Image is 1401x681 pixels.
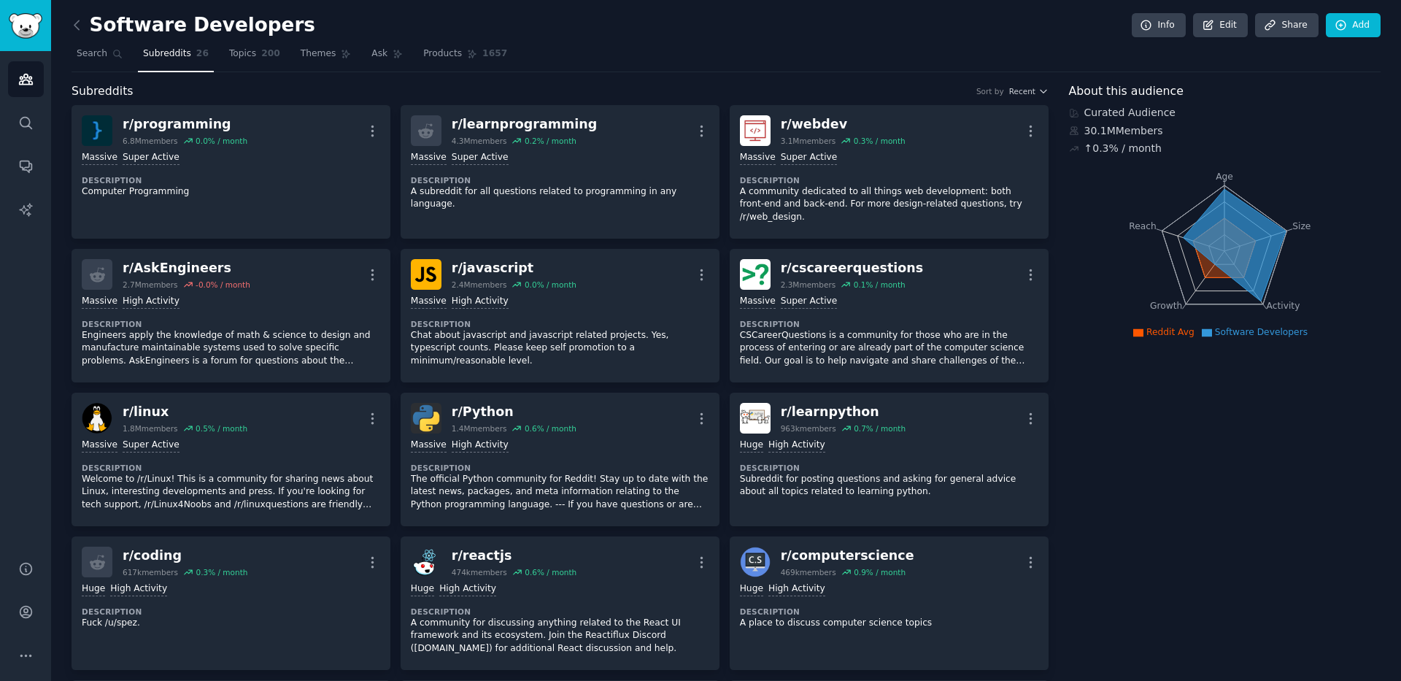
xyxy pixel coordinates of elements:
[1193,13,1248,38] a: Edit
[740,439,763,453] div: Huge
[1326,13,1381,38] a: Add
[72,393,390,526] a: linuxr/linux1.8Mmembers0.5% / monthMassiveSuper ActiveDescriptionWelcome to /r/Linux! This is a c...
[123,567,178,577] div: 617k members
[1216,172,1233,182] tspan: Age
[730,536,1049,670] a: computersciencer/computerscience469kmembers0.9% / monthHugeHigh ActivityDescriptionA place to dis...
[525,567,576,577] div: 0.6 % / month
[401,536,719,670] a: reactjsr/reactjs474kmembers0.6% / monthHugeHigh ActivityDescriptionA community for discussing any...
[296,42,357,72] a: Themes
[740,403,771,434] img: learnpython
[82,329,380,368] p: Engineers apply the knowledge of math & science to design and manufacture maintainable systems us...
[82,151,117,165] div: Massive
[72,536,390,670] a: r/coding617kmembers0.3% / monthHugeHigh ActivityDescriptionFuck /u/spez.
[452,547,576,565] div: r/ reactjs
[1009,86,1049,96] button: Recent
[781,151,838,165] div: Super Active
[423,47,462,61] span: Products
[301,47,336,61] span: Themes
[224,42,285,72] a: Topics200
[740,185,1038,224] p: A community dedicated to all things web development: both front-end and back-end. For more design...
[143,47,191,61] span: Subreddits
[452,295,509,309] div: High Activity
[411,463,709,473] dt: Description
[525,136,576,146] div: 0.2 % / month
[123,439,180,453] div: Super Active
[740,319,1038,329] dt: Description
[196,136,247,146] div: 0.0 % / month
[781,115,906,134] div: r/ webdev
[82,319,380,329] dt: Description
[740,259,771,290] img: cscareerquestions
[854,136,906,146] div: 0.3 % / month
[82,403,112,434] img: linux
[82,617,380,630] p: Fuck /u/spez.
[82,473,380,512] p: Welcome to /r/Linux! This is a community for sharing news about Linux, interesting developments a...
[1266,301,1300,311] tspan: Activity
[196,423,247,434] div: 0.5 % / month
[82,463,380,473] dt: Description
[452,439,509,453] div: High Activity
[781,259,924,277] div: r/ cscareerquestions
[452,115,597,134] div: r/ learnprogramming
[411,473,709,512] p: The official Python community for Reddit! Stay up to date with the latest news, packages, and met...
[781,280,836,290] div: 2.3M members
[854,280,906,290] div: 0.1 % / month
[82,439,117,453] div: Massive
[854,567,906,577] div: 0.9 % / month
[452,259,576,277] div: r/ javascript
[730,249,1049,382] a: cscareerquestionsr/cscareerquestions2.3Mmembers0.1% / monthMassiveSuper ActiveDescriptionCSCareer...
[123,403,247,421] div: r/ linux
[72,42,128,72] a: Search
[123,115,247,134] div: r/ programming
[740,607,1038,617] dt: Description
[1215,327,1308,337] span: Software Developers
[72,249,390,382] a: r/AskEngineers2.7Mmembers-0.0% / monthMassiveHigh ActivityDescriptionEngineers apply the knowledg...
[401,105,719,239] a: r/learnprogramming4.3Mmembers0.2% / monthMassiveSuper ActiveDescriptionA subreddit for all questi...
[452,151,509,165] div: Super Active
[525,423,576,434] div: 0.6 % / month
[1255,13,1318,38] a: Share
[740,582,763,596] div: Huge
[110,582,167,596] div: High Activity
[411,185,709,211] p: A subreddit for all questions related to programming in any language.
[72,82,134,101] span: Subreddits
[1084,141,1162,156] div: ↑ 0.3 % / month
[1129,220,1157,231] tspan: Reach
[1146,327,1194,337] span: Reddit Avg
[366,42,408,72] a: Ask
[82,295,117,309] div: Massive
[768,582,825,596] div: High Activity
[1009,86,1035,96] span: Recent
[740,329,1038,368] p: CSCareerQuestions is a community for those who are in the process of entering or are already part...
[1132,13,1186,38] a: Info
[196,47,209,61] span: 26
[418,42,512,72] a: Products1657
[411,175,709,185] dt: Description
[411,607,709,617] dt: Description
[1292,220,1311,231] tspan: Size
[740,473,1038,499] p: Subreddit for posting questions and asking for general advice about all topics related to learnin...
[82,115,112,146] img: programming
[452,136,507,146] div: 4.3M members
[730,105,1049,239] a: webdevr/webdev3.1Mmembers0.3% / monthMassiveSuper ActiveDescriptionA community dedicated to all t...
[138,42,214,72] a: Subreddits26
[781,136,836,146] div: 3.1M members
[123,136,178,146] div: 6.8M members
[123,259,250,277] div: r/ AskEngineers
[781,547,914,565] div: r/ computerscience
[740,547,771,577] img: computerscience
[452,280,507,290] div: 2.4M members
[452,423,507,434] div: 1.4M members
[768,439,825,453] div: High Activity
[976,86,1004,96] div: Sort by
[371,47,387,61] span: Ask
[123,547,247,565] div: r/ coding
[411,547,441,577] img: reactjs
[781,567,836,577] div: 469k members
[854,423,906,434] div: 0.7 % / month
[1069,105,1381,120] div: Curated Audience
[401,393,719,526] a: Pythonr/Python1.4Mmembers0.6% / monthMassiveHigh ActivityDescriptionThe official Python community...
[82,185,380,199] p: Computer Programming
[452,403,576,421] div: r/ Python
[411,151,447,165] div: Massive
